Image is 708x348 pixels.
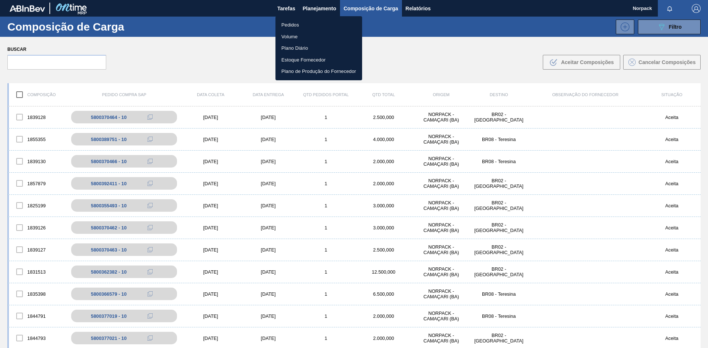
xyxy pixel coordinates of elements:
[275,31,362,43] a: Volume
[275,66,362,77] a: Plano de Produção do Fornecedor
[275,19,362,31] a: Pedidos
[275,42,362,54] a: Plano Diário
[275,54,362,66] a: Estoque Fornecedor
